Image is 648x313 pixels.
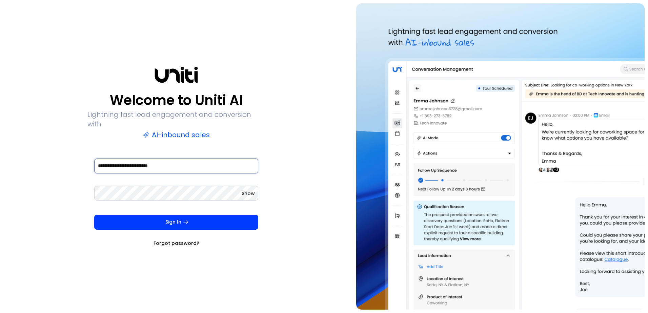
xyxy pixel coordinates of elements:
img: auth-hero.png [356,3,645,310]
a: Forgot password? [154,240,199,247]
p: Lightning fast lead engagement and conversion with [87,110,265,129]
p: AI-inbound sales [143,130,210,140]
button: Show [242,190,255,197]
button: Sign In [94,215,258,230]
p: Welcome to Uniti AI [110,92,243,108]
